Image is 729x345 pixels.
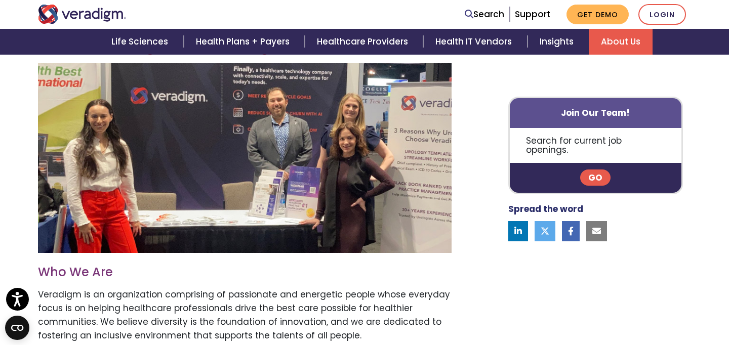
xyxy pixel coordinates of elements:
[465,8,504,21] a: Search
[99,29,183,55] a: Life Sciences
[38,288,452,343] p: Veradigm is an organization comprising of passionate and energetic people whose everyday focus is...
[508,203,583,215] strong: Spread the word
[38,265,452,280] h3: Who We Are
[423,29,527,55] a: Health IT Vendors
[580,170,611,186] a: Go
[515,8,550,20] a: Support
[589,29,653,55] a: About Us
[5,316,29,340] button: Open CMP widget
[566,5,629,24] a: Get Demo
[561,107,630,119] strong: Join Our Team!
[638,4,686,25] a: Login
[38,5,127,24] img: Veradigm logo
[184,29,305,55] a: Health Plans + Payers
[510,128,681,163] p: Search for current job openings.
[38,38,452,56] h2: Join the Veradigm Team, Change
[528,29,589,55] a: Insights
[305,29,423,55] a: Healthcare Providers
